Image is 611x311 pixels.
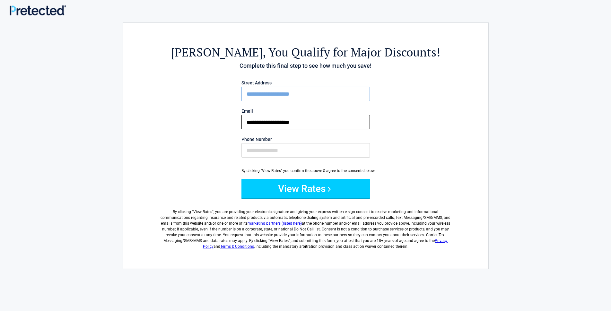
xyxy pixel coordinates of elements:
[241,137,370,142] label: Phone Number
[158,44,453,60] h2: , You Qualify for Major Discounts!
[171,44,263,60] span: [PERSON_NAME]
[10,5,66,15] img: Main Logo
[220,244,254,249] a: Terms & Conditions
[248,221,302,226] a: marketing partners (listed here)
[241,168,370,174] div: By clicking "View Rates" you confirm the above & agree to the consents below
[241,81,370,85] label: Street Address
[193,210,212,214] span: View Rates
[241,179,370,198] button: View Rates
[241,109,370,113] label: Email
[158,62,453,70] h4: Complete this final step to see how much you save!
[158,204,453,249] label: By clicking " ", you are providing your electronic signature and giving your express written e-si...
